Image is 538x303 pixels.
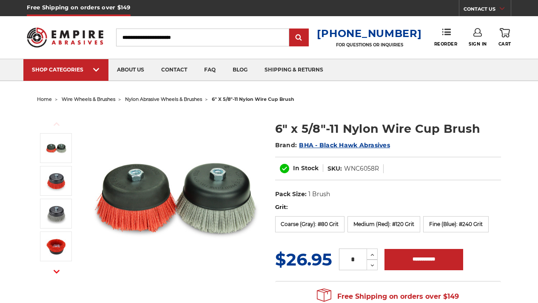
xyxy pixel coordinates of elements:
[469,41,487,47] span: Sign In
[275,190,307,199] dt: Pack Size:
[46,203,67,224] img: 6" Nylon Cup Brush, gray coarse
[46,170,67,192] img: 6" Nylon Cup Brush, red medium
[32,66,100,73] div: SHOP CATEGORIES
[434,28,458,46] a: Reorder
[498,41,511,47] span: Cart
[46,236,67,257] img: red nylon wire bristle cup brush 6 inch
[224,59,256,81] a: blog
[275,249,332,270] span: $26.95
[46,137,67,159] img: 6" x 5/8"-11 Nylon Wire Wheel Cup Brushes
[46,115,67,133] button: Previous
[317,27,421,40] a: [PHONE_NUMBER]
[317,42,421,48] p: FOR QUESTIONS OR INQUIRIES
[275,141,297,149] span: Brand:
[256,59,332,81] a: shipping & returns
[46,263,67,281] button: Next
[62,96,115,102] a: wire wheels & brushes
[498,28,511,47] a: Cart
[464,4,511,16] a: CONTACT US
[153,59,196,81] a: contact
[27,23,103,52] img: Empire Abrasives
[308,190,330,199] dd: 1 Brush
[196,59,224,81] a: faq
[344,164,379,173] dd: WNC6058R
[108,59,153,81] a: about us
[90,111,260,282] img: 6" x 5/8"-11 Nylon Wire Wheel Cup Brushes
[125,96,202,102] a: nylon abrasive wheels & brushes
[293,164,319,172] span: In Stock
[212,96,294,102] span: 6" x 5/8"-11 nylon wire cup brush
[275,120,501,137] h1: 6" x 5/8"-11 Nylon Wire Cup Brush
[434,41,458,47] span: Reorder
[37,96,52,102] a: home
[299,141,390,149] a: BHA - Black Hawk Abrasives
[275,203,501,212] label: Grit:
[290,29,307,46] input: Submit
[327,164,342,173] dt: SKU:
